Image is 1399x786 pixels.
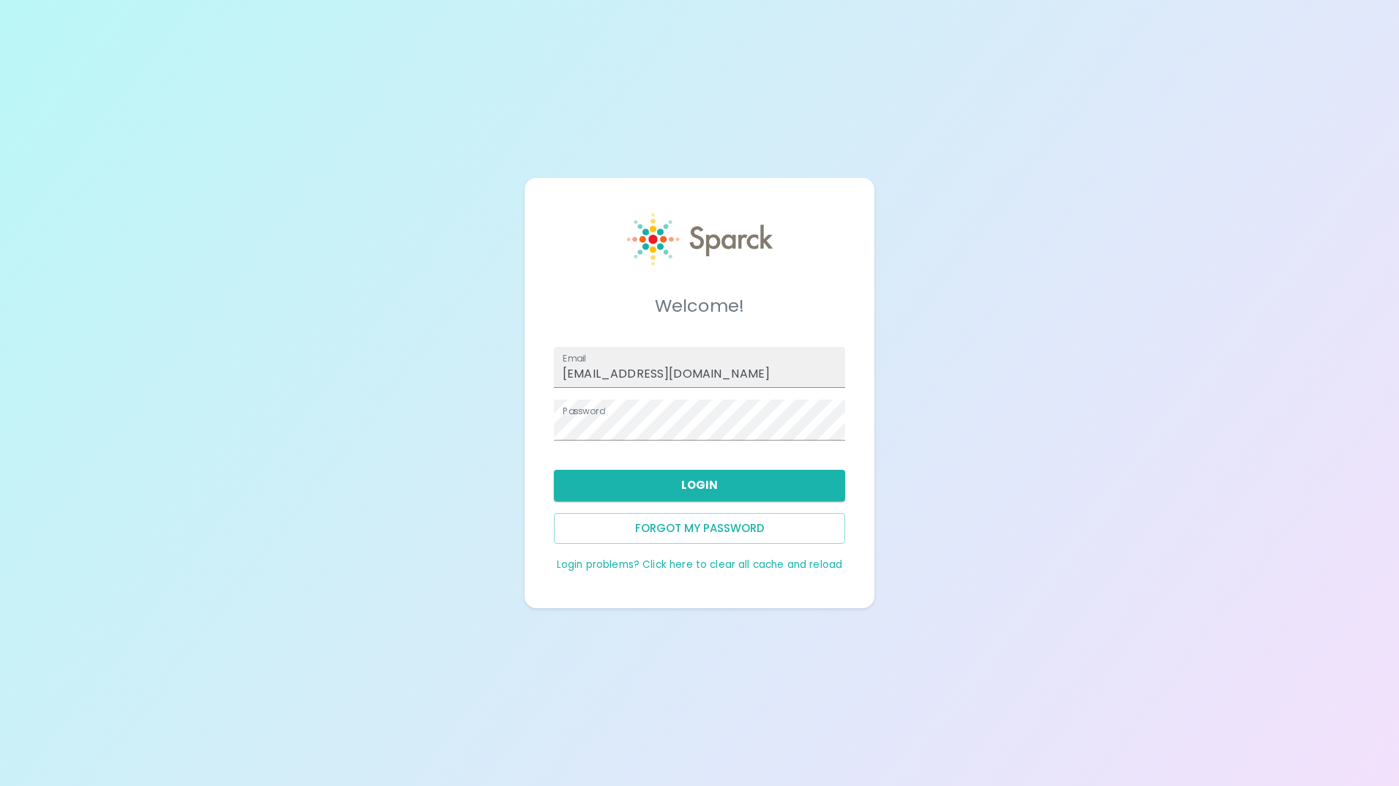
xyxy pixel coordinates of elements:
label: Password [563,405,605,417]
button: Login [554,470,845,501]
h5: Welcome! [554,294,845,318]
button: Forgot my password [554,513,845,544]
img: Sparck logo [627,213,773,266]
a: Login problems? Click here to clear all cache and reload [557,558,842,572]
label: Email [563,352,586,364]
